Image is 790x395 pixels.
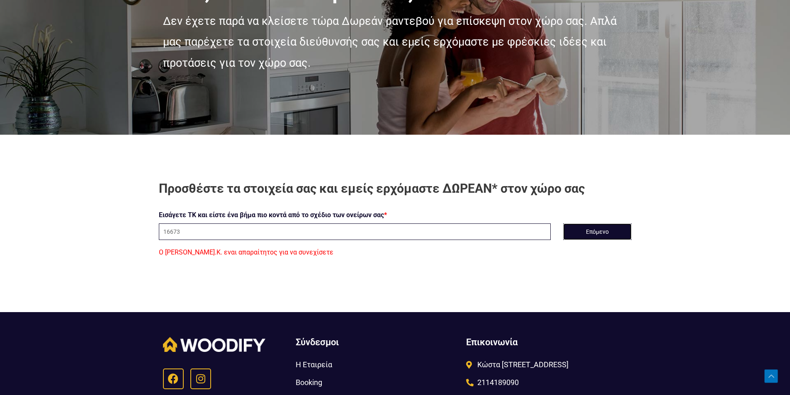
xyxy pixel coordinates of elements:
[296,376,457,389] a: Booking
[466,358,626,371] a: Κώστα [STREET_ADDRESS]
[296,358,457,371] a: Η Εταιρεία
[466,337,518,347] span: Επικοινωνία
[159,248,333,256] span: Ο [PERSON_NAME].Κ. εναι απαραίτητος για να συνεχίσετε
[563,223,632,240] button: Επόμενο
[296,376,322,389] span: Booking
[475,358,569,371] span: Κώστα [STREET_ADDRESS]
[163,337,265,351] img: Woodify
[296,337,339,347] span: Σύνδεσμοι
[159,180,632,196] h2: Προσθέστε τα στοιχεία σας και εμείς ερχόμαστε ΔΩΡΕΑΝ* στον χώρο σας
[159,209,387,221] label: Εισάγετε ΤΚ και είστε ένα βήμα πιο κοντά από το σχέδιο των ονείρων σας
[466,376,626,389] a: 2114189090
[163,11,627,73] p: Δεν έχετε παρά να κλείσετε τώρα Δωρεάν ραντεβού για επίσκεψη στον χώρο σας. Απλά μας παρέχετε τα ...
[475,376,519,389] span: 2114189090
[296,358,332,371] span: Η Εταιρεία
